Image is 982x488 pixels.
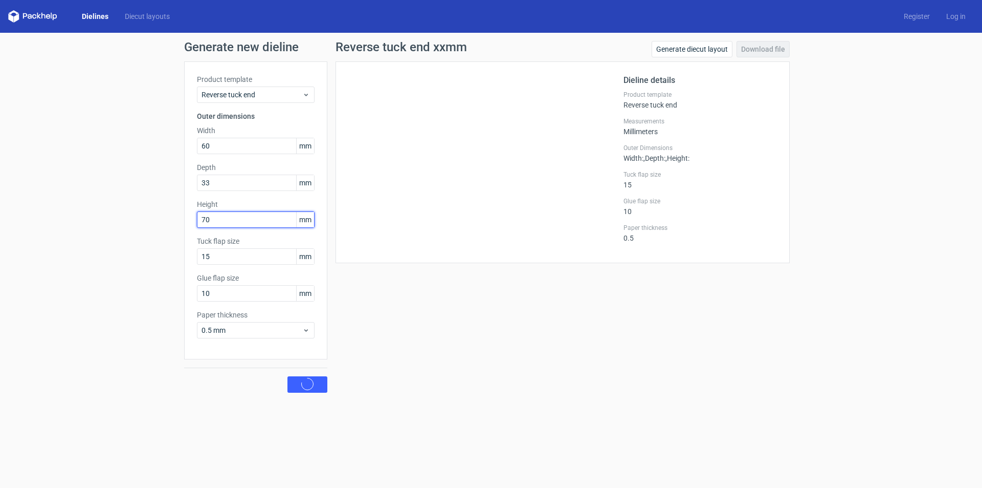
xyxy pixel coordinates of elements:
[623,144,777,152] label: Outer Dimensions
[623,74,777,87] h2: Dieline details
[197,111,315,121] h3: Outer dimensions
[896,11,938,22] a: Register
[184,41,798,53] h1: Generate new dieline
[623,171,777,179] label: Tuck flap size
[197,236,315,246] label: Tuck flap size
[623,117,777,125] label: Measurements
[652,41,732,57] a: Generate diecut layout
[296,212,314,227] span: mm
[336,41,467,53] h1: Reverse tuck end xxmm
[197,199,315,209] label: Height
[643,154,665,162] span: , Depth :
[623,91,777,109] div: Reverse tuck end
[938,11,974,22] a: Log in
[665,154,689,162] span: , Height :
[623,171,777,189] div: 15
[197,125,315,136] label: Width
[296,138,314,154] span: mm
[117,11,178,22] a: Diecut layouts
[623,91,777,99] label: Product template
[623,197,777,205] label: Glue flap size
[296,249,314,264] span: mm
[296,286,314,301] span: mm
[623,154,643,162] span: Width :
[197,74,315,84] label: Product template
[623,117,777,136] div: Millimeters
[623,224,777,242] div: 0.5
[623,197,777,216] div: 10
[197,162,315,173] label: Depth
[202,90,302,100] span: Reverse tuck end
[197,273,315,283] label: Glue flap size
[296,175,314,190] span: mm
[74,11,117,22] a: Dielines
[623,224,777,232] label: Paper thickness
[197,310,315,320] label: Paper thickness
[202,325,302,335] span: 0.5 mm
